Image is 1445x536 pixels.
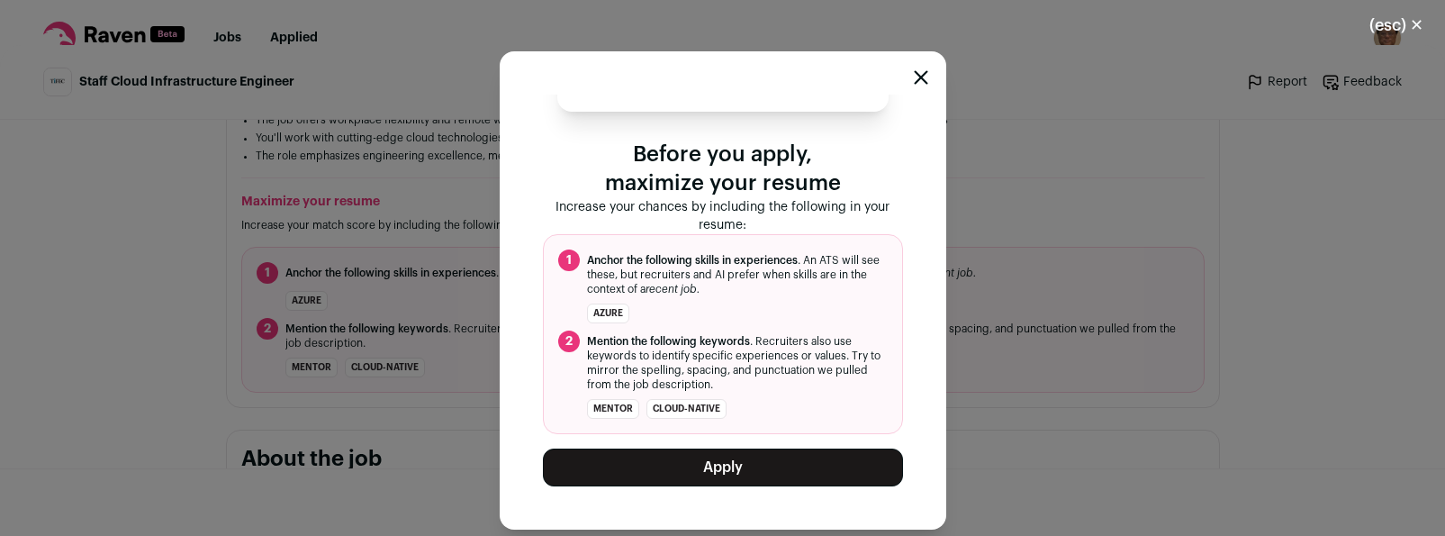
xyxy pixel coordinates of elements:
button: Close modal [914,70,928,85]
span: 2 [558,331,580,352]
span: 1 [558,250,580,271]
p: Before you apply, maximize your resume [543,141,903,198]
li: cloud-native [646,399,727,419]
span: Anchor the following skills in experiences [587,255,798,266]
li: Azure [587,304,629,323]
li: mentor [587,399,639,419]
p: Increase your chances by including the following in your resume: [543,198,903,234]
span: Mention the following keywords [587,336,750,347]
span: . Recruiters also use keywords to identify specific experiences or values. Try to mirror the spel... [587,334,888,392]
button: Apply [543,449,903,486]
i: recent job. [646,284,700,295]
span: . An ATS will see these, but recruiters and AI prefer when skills are in the context of a [587,253,888,296]
button: Close modal [1348,5,1445,45]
